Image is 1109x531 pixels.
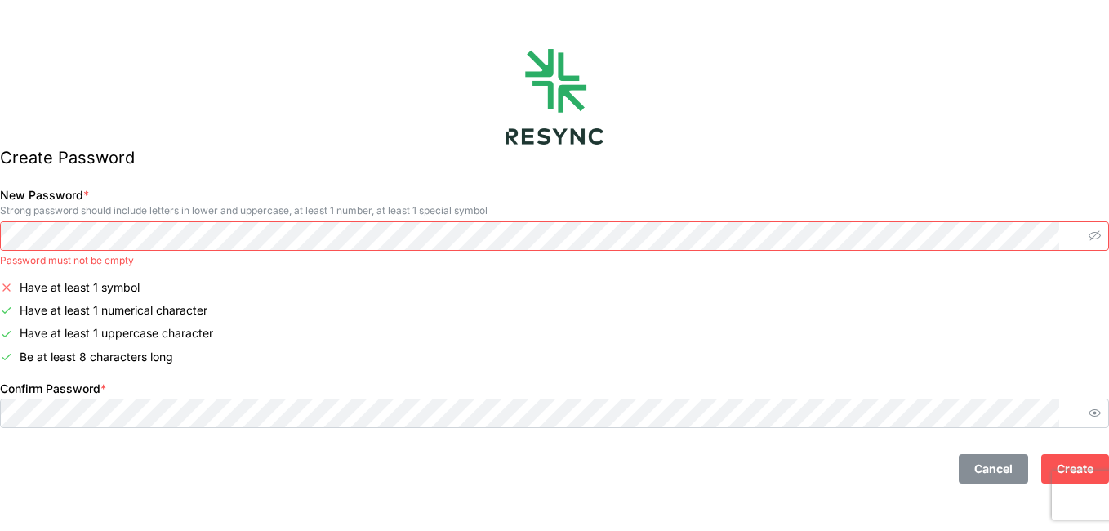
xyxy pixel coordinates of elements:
[1041,454,1109,484] button: Create
[974,455,1013,483] span: Cancel
[20,349,173,365] p: Be at least 8 characters long
[1057,455,1093,483] span: Create
[959,454,1028,484] button: Cancel
[20,279,140,296] p: Have at least 1 symbol
[506,49,603,145] img: logo
[20,302,207,319] p: Have at least 1 numerical character
[20,325,213,341] p: Have at least 1 uppercase character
